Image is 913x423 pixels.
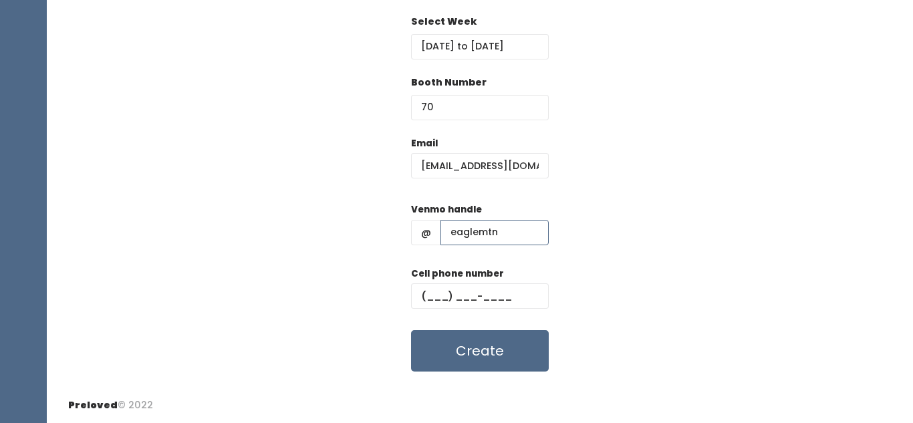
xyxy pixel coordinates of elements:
[411,330,549,372] button: Create
[411,153,549,178] input: @ .
[411,267,504,281] label: Cell phone number
[411,76,487,90] label: Booth Number
[411,137,438,150] label: Email
[411,220,441,245] span: @
[411,283,549,309] input: (___) ___-____
[411,203,482,217] label: Venmo handle
[68,398,118,412] span: Preloved
[411,34,549,59] input: Select week
[411,95,549,120] input: Booth Number
[68,388,153,412] div: © 2022
[411,15,477,29] label: Select Week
